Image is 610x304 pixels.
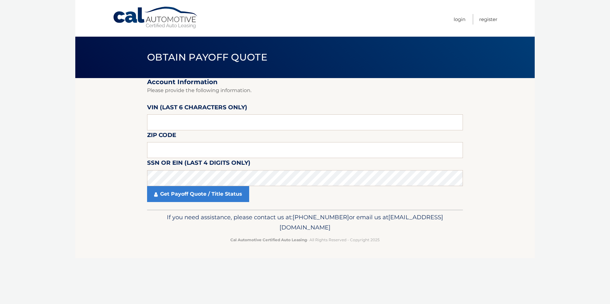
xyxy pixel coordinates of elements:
p: Please provide the following information. [147,86,463,95]
strong: Cal Automotive Certified Auto Leasing [230,237,307,242]
a: Register [479,14,497,25]
a: Login [454,14,465,25]
p: - All Rights Reserved - Copyright 2025 [151,236,459,243]
label: Zip Code [147,130,176,142]
h2: Account Information [147,78,463,86]
span: [PHONE_NUMBER] [293,214,349,221]
label: VIN (last 6 characters only) [147,103,247,114]
label: SSN or EIN (last 4 digits only) [147,158,250,170]
p: If you need assistance, please contact us at: or email us at [151,212,459,233]
a: Get Payoff Quote / Title Status [147,186,249,202]
span: Obtain Payoff Quote [147,51,267,63]
a: Cal Automotive [113,6,199,29]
